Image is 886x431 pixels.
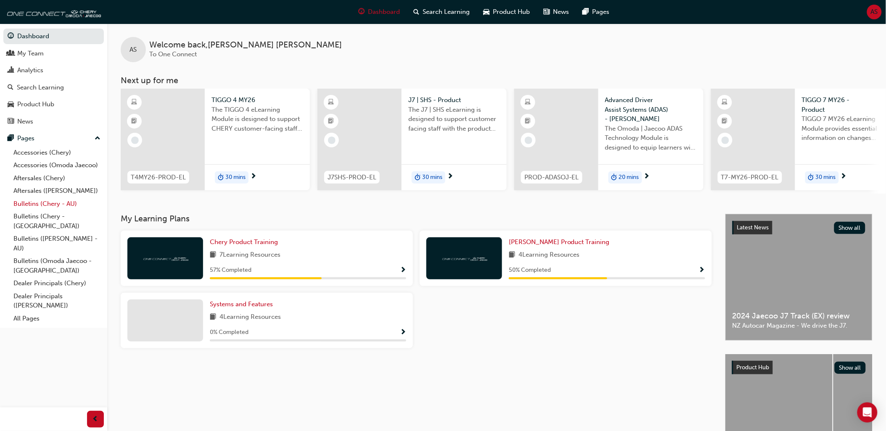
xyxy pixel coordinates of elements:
[722,116,728,127] span: booktick-icon
[142,254,188,262] img: oneconnect
[17,66,43,75] div: Analytics
[8,118,14,126] span: news-icon
[149,50,197,58] span: To One Connect
[10,277,104,290] a: Dealer Principals (Chery)
[17,49,44,58] div: My Team
[250,173,257,181] span: next-icon
[477,3,537,21] a: car-iconProduct Hub
[867,5,882,19] button: AS
[132,97,138,108] span: learningResourceType_ELEARNING-icon
[210,312,216,323] span: book-icon
[8,33,14,40] span: guage-icon
[3,131,104,146] button: Pages
[10,146,104,159] a: Accessories (Chery)
[871,7,878,17] span: AS
[10,184,104,197] a: Aftersales ([PERSON_NAME])
[10,232,104,255] a: Bulletins ([PERSON_NAME] - AU)
[841,173,847,181] span: next-icon
[210,300,276,309] a: Systems and Features
[131,137,139,144] span: learningRecordVerb_NONE-icon
[553,7,569,17] span: News
[857,402,878,423] div: Open Intercom Messenger
[576,3,616,21] a: pages-iconPages
[722,97,728,108] span: learningResourceType_ELEARNING-icon
[8,50,14,58] span: people-icon
[3,80,104,95] a: Search Learning
[10,312,104,325] a: All Pages
[415,172,421,183] span: duration-icon
[605,95,697,124] span: Advanced Driver Assist Systems (ADAS) - [PERSON_NAME]
[130,45,137,55] span: AS
[509,237,613,247] a: [PERSON_NAME] Product Training
[352,3,407,21] a: guage-iconDashboard
[359,7,365,17] span: guage-icon
[441,254,487,262] img: oneconnect
[737,364,770,371] span: Product Hub
[525,137,532,144] span: learningRecordVerb_NONE-icon
[210,250,216,260] span: book-icon
[10,255,104,277] a: Bulletins (Omoda Jaecoo - [GEOGRAPHIC_DATA])
[220,312,281,323] span: 4 Learning Resources
[8,67,14,74] span: chart-icon
[210,237,281,247] a: Chery Product Training
[4,3,101,20] img: oneconnect
[400,267,406,274] span: Show Progress
[210,300,273,308] span: Systems and Features
[400,329,406,336] span: Show Progress
[3,63,104,78] a: Analytics
[93,414,99,425] span: prev-icon
[699,265,705,276] button: Show Progress
[544,7,550,17] span: news-icon
[149,40,342,50] span: Welcome back , [PERSON_NAME] [PERSON_NAME]
[17,100,54,109] div: Product Hub
[317,89,507,190] a: J7SHS-PROD-ELJ7 | SHS - ProductThe J7 | SHS eLearning is designed to support customer facing staf...
[816,173,836,182] span: 30 mins
[328,137,336,144] span: learningRecordVerb_NONE-icon
[733,311,865,321] span: 2024 Jaecoo J7 Track (EX) review
[3,97,104,112] a: Product Hub
[834,222,866,234] button: Show all
[10,210,104,232] a: Bulletins (Chery - [GEOGRAPHIC_DATA])
[592,7,610,17] span: Pages
[121,89,310,190] a: T4MY26-PROD-ELTIGGO 4 MY26The TIGGO 4 eLearning Module is designed to support CHERY customer-faci...
[835,362,866,374] button: Show all
[611,172,617,183] span: duration-icon
[400,265,406,276] button: Show Progress
[212,95,303,105] span: TIGGO 4 MY26
[733,321,865,331] span: NZ Autocar Magazine - We drive the J7.
[8,84,13,92] span: search-icon
[3,46,104,61] a: My Team
[509,265,551,275] span: 50 % Completed
[3,114,104,129] a: News
[17,117,33,126] div: News
[525,97,531,108] span: learningResourceType_ELEARNING-icon
[721,173,779,182] span: T7-MY26-PROD-EL
[423,7,470,17] span: Search Learning
[447,173,453,181] span: next-icon
[212,105,303,134] span: The TIGGO 4 eLearning Module is designed to support CHERY customer-facing staff with the product ...
[218,172,224,183] span: duration-icon
[220,250,280,260] span: 7 Learning Resources
[722,137,729,144] span: learningRecordVerb_NONE-icon
[210,328,249,337] span: 0 % Completed
[95,133,101,144] span: up-icon
[509,250,515,260] span: book-icon
[605,124,697,152] span: The Omoda | Jaecoo ADAS Technology Module is designed to equip learners with essential knowledge ...
[121,214,712,223] h3: My Learning Plans
[414,7,420,17] span: search-icon
[583,7,589,17] span: pages-icon
[644,173,650,181] span: next-icon
[8,101,14,108] span: car-icon
[408,105,500,134] span: The J7 | SHS eLearning is designed to support customer facing staff with the product and sales in...
[408,95,500,105] span: J7 | SHS - Product
[328,116,334,127] span: booktick-icon
[210,238,278,246] span: Chery Product Training
[518,250,580,260] span: 4 Learning Resources
[808,172,814,183] span: duration-icon
[10,197,104,210] a: Bulletins (Chery - AU)
[732,361,866,374] a: Product HubShow all
[131,173,186,182] span: T4MY26-PROD-EL
[8,135,14,142] span: pages-icon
